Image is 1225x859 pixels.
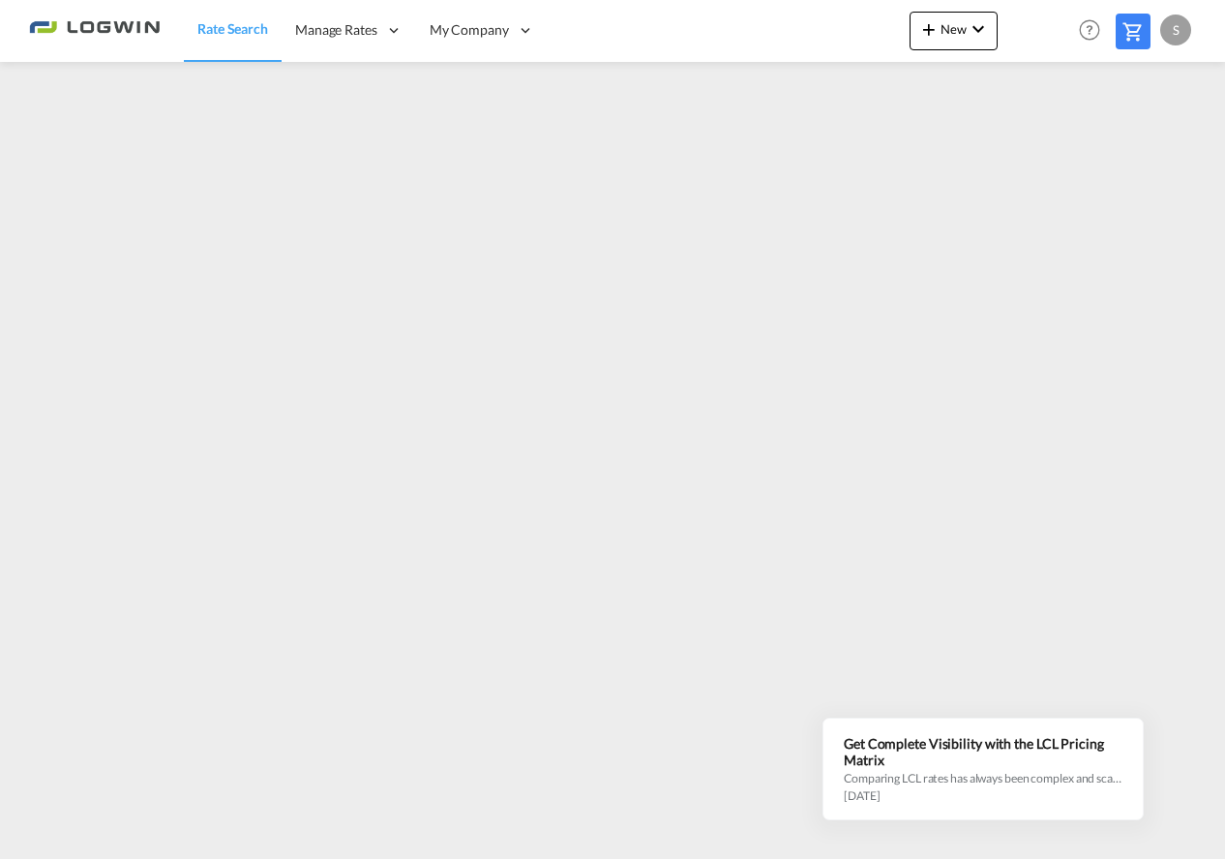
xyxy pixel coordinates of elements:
[1160,15,1191,45] div: S
[917,17,941,41] md-icon: icon-plus 400-fg
[967,17,990,41] md-icon: icon-chevron-down
[1073,14,1106,46] span: Help
[917,21,990,37] span: New
[430,20,509,40] span: My Company
[1073,14,1116,48] div: Help
[295,20,377,40] span: Manage Rates
[197,20,268,37] span: Rate Search
[29,9,160,52] img: 2761ae10d95411efa20a1f5e0282d2d7.png
[910,12,998,50] button: icon-plus 400-fgNewicon-chevron-down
